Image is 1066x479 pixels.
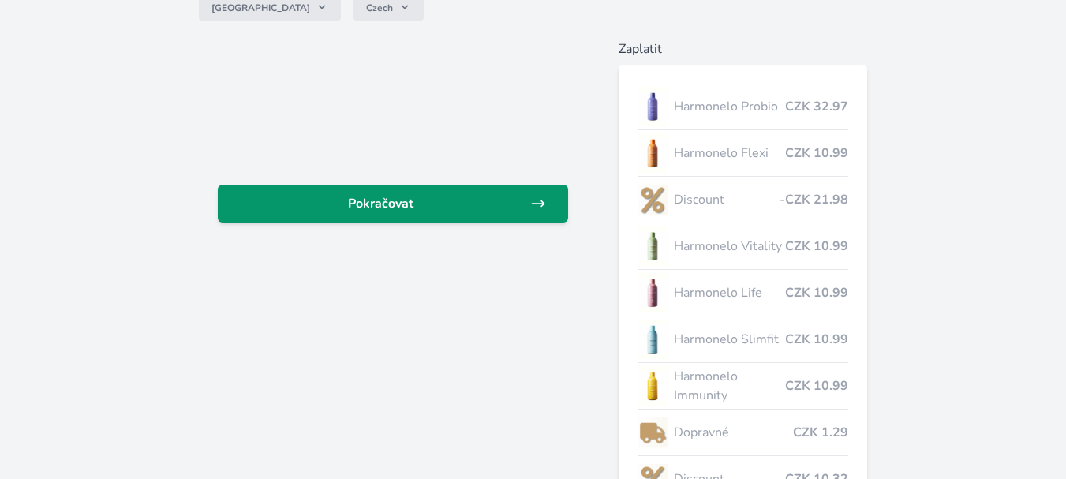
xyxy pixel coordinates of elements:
span: CZK 1.29 [793,423,848,442]
span: CZK 10.99 [785,283,848,302]
span: Harmonelo Vitality [674,237,785,256]
a: Pokračovat [218,185,568,223]
span: Discount [674,190,780,209]
img: delivery-lo.png [638,413,668,452]
img: CLEAN_VITALITY_se_stinem_x-lo.jpg [638,226,668,266]
span: CZK 32.97 [785,97,848,116]
span: Harmonelo Flexi [674,144,785,163]
span: Harmonelo Probio [674,97,785,116]
img: SLIMFIT_se_stinem_x-lo.jpg [638,320,668,359]
img: CLEAN_PROBIO_se_stinem_x-lo.jpg [638,87,668,126]
img: discount-lo.png [638,180,668,219]
span: -CZK 21.98 [780,190,848,209]
img: CLEAN_FLEXI_se_stinem_x-hi_(1)-lo.jpg [638,133,668,173]
span: CZK 10.99 [785,237,848,256]
span: Harmonelo Immunity [674,367,785,405]
span: CZK 10.99 [785,330,848,349]
h6: Zaplatit [619,39,867,58]
span: Dopravné [674,423,793,442]
img: CLEAN_LIFE_se_stinem_x-lo.jpg [638,273,668,312]
span: Czech [366,2,393,14]
span: CZK 10.99 [785,144,848,163]
span: Harmonelo Life [674,283,785,302]
span: Harmonelo Slimfit [674,330,785,349]
span: CZK 10.99 [785,376,848,395]
span: Pokračovat [230,194,530,213]
img: IMMUNITY_se_stinem_x-lo.jpg [638,366,668,406]
span: [GEOGRAPHIC_DATA] [211,2,310,14]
